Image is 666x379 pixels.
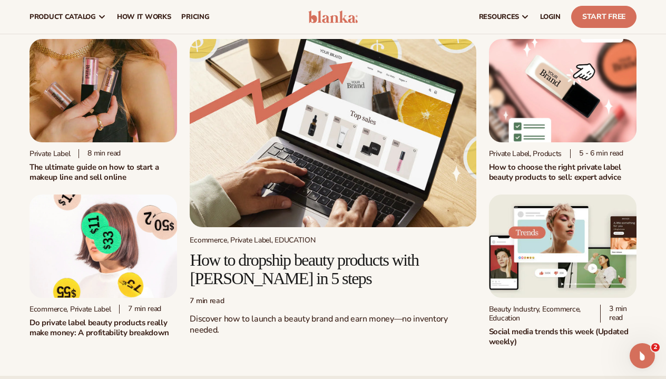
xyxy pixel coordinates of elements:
a: Start Free [571,6,636,28]
span: LOGIN [540,13,561,21]
div: Private Label, Products [489,149,562,158]
span: resources [479,13,519,21]
div: 3 min read [600,305,636,323]
img: Profitability of private label company [30,195,177,298]
h2: Social media trends this week (Updated weekly) [489,327,636,346]
span: pricing [181,13,209,21]
img: Person holding branded make up with a solid pink background [30,39,177,142]
div: Beauty Industry, Ecommerce, Education [489,305,592,323]
div: 8 min read [79,149,121,158]
span: product catalog [30,13,96,21]
div: 5 - 6 min read [570,149,623,158]
img: logo [308,11,358,23]
span: How It Works [117,13,171,21]
span: 2 [651,343,660,352]
div: 7 min read [190,297,476,306]
div: Private label [30,149,70,158]
h2: How to choose the right private label beauty products to sell: expert advice [489,162,636,182]
iframe: Intercom live chat [630,343,655,368]
h2: Do private label beauty products really make money: A profitability breakdown [30,318,177,337]
p: Discover how to launch a beauty brand and earn money—no inventory needed. [190,314,476,336]
a: Growing money with ecommerce Ecommerce, Private Label, EDUCATION How to dropship beauty products ... [190,39,476,344]
h1: The ultimate guide on how to start a makeup line and sell online [30,162,177,182]
a: Social media trends this week (Updated weekly) Beauty Industry, Ecommerce, Education 3 min readSo... [489,195,636,346]
h2: How to dropship beauty products with [PERSON_NAME] in 5 steps [190,251,476,288]
div: 7 min read [119,305,161,314]
img: Private Label Beauty Products Click [489,39,636,142]
img: Growing money with ecommerce [190,39,476,227]
div: Ecommerce, Private Label, EDUCATION [190,236,476,245]
a: Private Label Beauty Products Click Private Label, Products 5 - 6 min readHow to choose the right... [489,39,636,182]
img: Social media trends this week (Updated weekly) [489,195,636,298]
a: Profitability of private label company Ecommerce, Private Label 7 min readDo private label beauty... [30,195,177,337]
a: Person holding branded make up with a solid pink background Private label 8 min readThe ultimate ... [30,39,177,182]
div: Ecommerce, Private Label [30,305,111,314]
